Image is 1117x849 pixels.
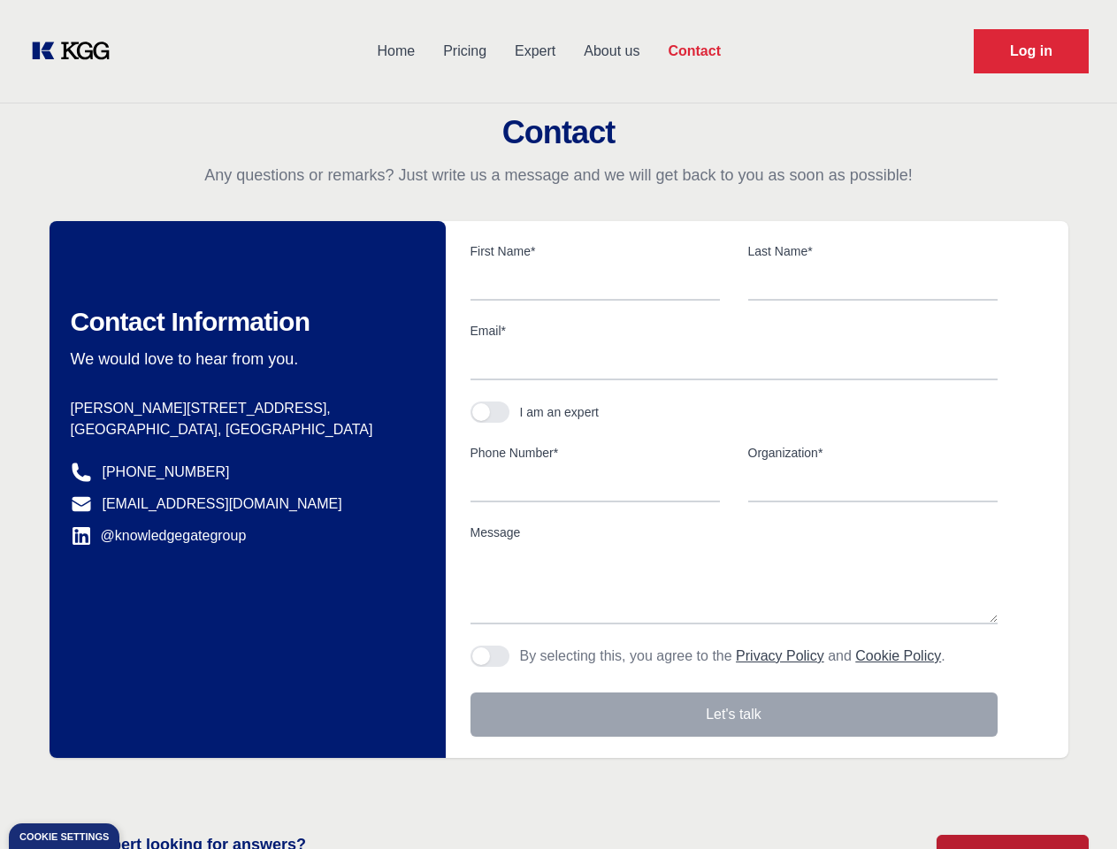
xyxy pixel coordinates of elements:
button: Let's talk [471,692,998,737]
iframe: Chat Widget [1029,764,1117,849]
label: Organization* [748,444,998,462]
p: We would love to hear from you. [71,348,417,370]
a: Cookie Policy [855,648,941,663]
a: @knowledgegategroup [71,525,247,547]
h2: Contact [21,115,1096,150]
a: Home [363,28,429,74]
h2: Contact Information [71,306,417,338]
a: Expert [501,28,570,74]
label: Email* [471,322,998,340]
a: Pricing [429,28,501,74]
a: Contact [654,28,735,74]
div: Cookie settings [19,832,109,842]
a: [PHONE_NUMBER] [103,462,230,483]
label: First Name* [471,242,720,260]
p: [GEOGRAPHIC_DATA], [GEOGRAPHIC_DATA] [71,419,417,440]
a: Privacy Policy [736,648,824,663]
p: Any questions or remarks? Just write us a message and we will get back to you as soon as possible! [21,164,1096,186]
a: About us [570,28,654,74]
p: [PERSON_NAME][STREET_ADDRESS], [71,398,417,419]
a: Request Demo [974,29,1089,73]
a: [EMAIL_ADDRESS][DOMAIN_NAME] [103,493,342,515]
label: Last Name* [748,242,998,260]
a: KOL Knowledge Platform: Talk to Key External Experts (KEE) [28,37,124,65]
div: I am an expert [520,403,600,421]
p: By selecting this, you agree to the and . [520,646,945,667]
label: Message [471,524,998,541]
label: Phone Number* [471,444,720,462]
